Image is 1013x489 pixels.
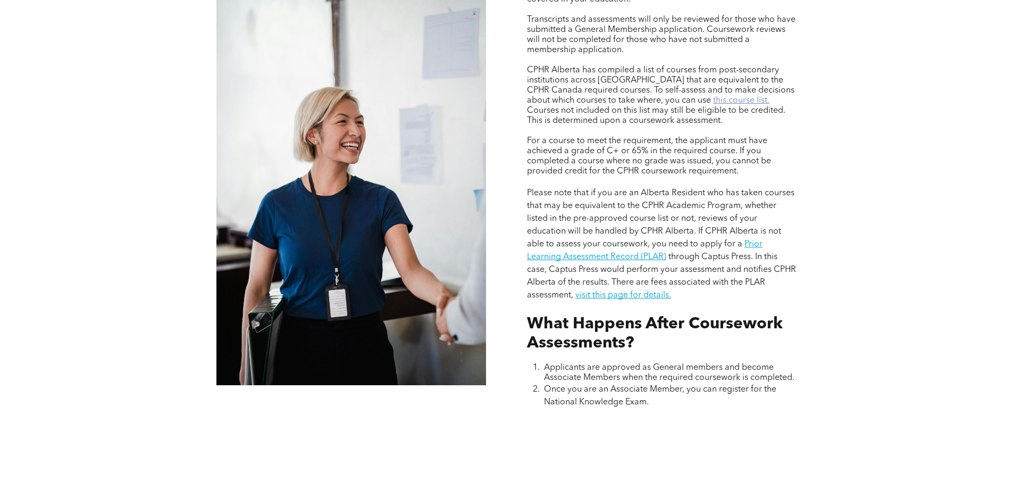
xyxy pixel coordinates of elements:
[544,363,794,382] span: Applicants are approved as General members and become Associate Members when the required coursew...
[527,189,794,248] span: Please note that if you are an Alberta Resident who has taken courses that may be equivalent to t...
[527,66,794,105] span: CPHR Alberta has compiled a list of courses from post-secondary institutions across [GEOGRAPHIC_D...
[575,291,671,300] a: visit this page for details.
[544,385,776,407] span: Once you are an Associate Member, you can register for the National Knowledge Exam.
[527,106,785,125] span: Courses not included on this list may still be eligible to be credited. This is determined upon a...
[527,15,796,54] span: Transcripts and assessments will only be reviewed for those who have submitted a General Membersh...
[527,137,771,176] span: For a course to meet the requirement, the applicant must have achieved a grade of C+ or 65% in th...
[713,96,769,105] a: this course list.
[527,316,783,351] span: What Happens After Coursework Assessments?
